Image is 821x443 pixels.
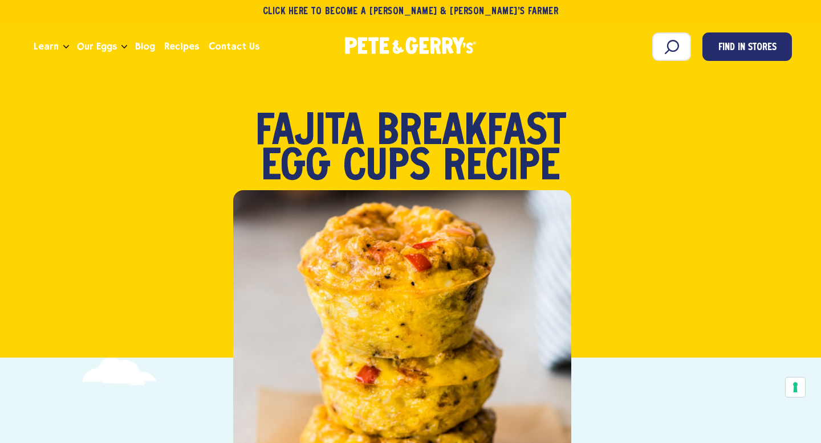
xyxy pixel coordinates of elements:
span: Cups [343,150,430,186]
span: Contact Us [209,39,259,54]
button: Your consent preferences for tracking technologies [786,378,805,397]
span: Our Eggs [77,39,117,54]
span: Recipes [164,39,199,54]
input: Search [652,32,691,61]
a: Our Eggs [72,31,121,62]
span: Egg [261,150,331,186]
span: Learn [34,39,59,54]
a: Learn [29,31,63,62]
a: Find in Stores [702,32,792,61]
span: Blog [135,39,155,54]
a: Contact Us [204,31,264,62]
span: Recipe [443,150,560,186]
span: Breakfast [377,115,566,150]
button: Open the dropdown menu for Our Eggs [121,45,127,49]
button: Open the dropdown menu for Learn [63,45,69,49]
a: Blog [131,31,160,62]
span: Fajita [255,115,364,150]
a: Recipes [160,31,204,62]
span: Find in Stores [718,40,777,56]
